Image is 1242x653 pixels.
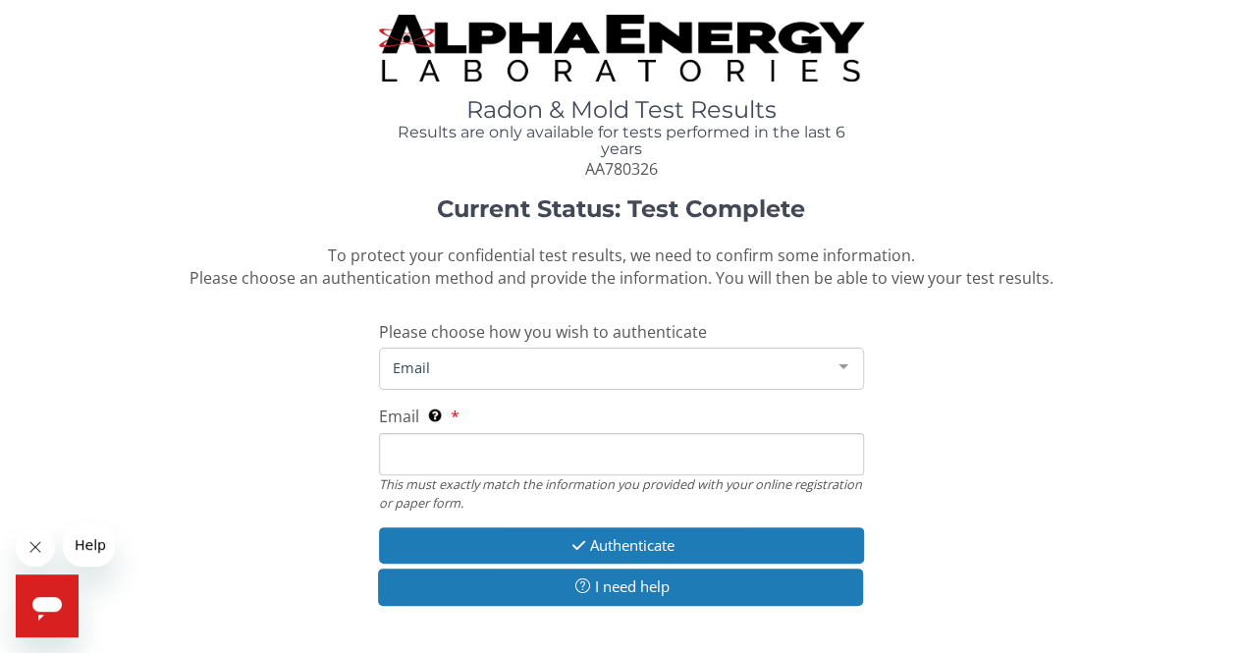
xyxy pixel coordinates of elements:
span: To protect your confidential test results, we need to confirm some information. Please choose an ... [189,245,1053,289]
button: I need help [378,569,863,605]
img: TightCrop.jpg [379,15,864,82]
button: Authenticate [379,527,864,564]
span: AA780326 [585,158,658,180]
span: Please choose how you wish to authenticate [379,321,707,343]
iframe: Message from company [63,523,115,567]
div: This must exactly match the information you provided with your online registration or paper form. [379,475,864,512]
span: Email [379,406,419,427]
iframe: Button to launch messaging window [16,574,79,637]
h1: Radon & Mold Test Results [379,97,864,123]
span: Email [388,356,824,378]
strong: Current Status: Test Complete [437,194,805,223]
iframe: Close message [16,527,55,567]
h4: Results are only available for tests performed in the last 6 years [379,124,864,158]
